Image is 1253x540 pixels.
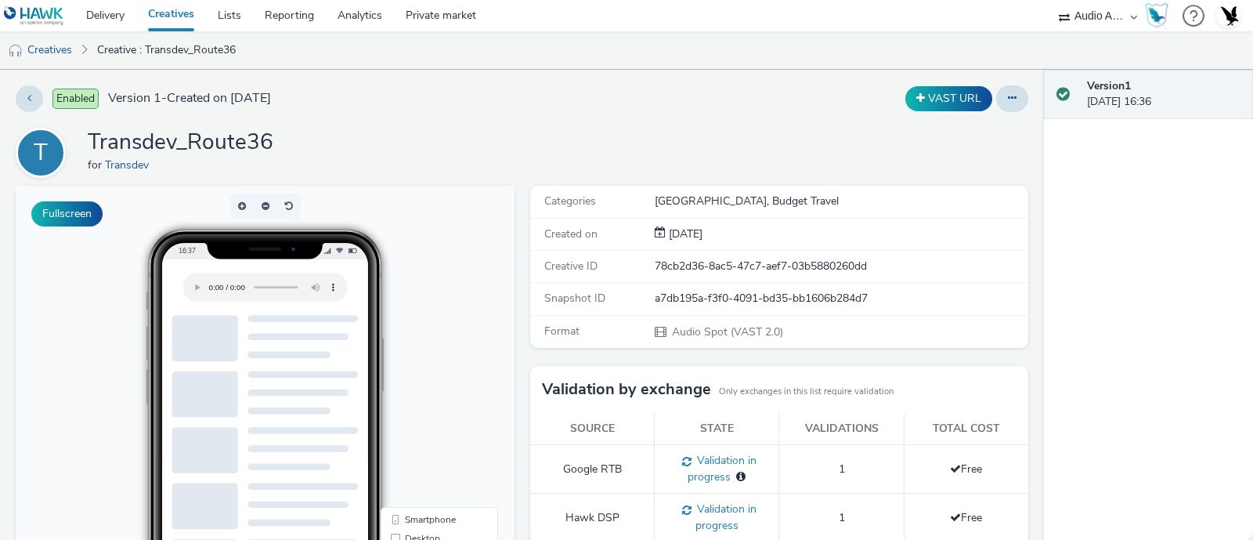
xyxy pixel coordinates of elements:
a: Transdev [105,158,155,172]
span: Format [544,324,580,339]
a: Hawk Academy [1145,3,1175,28]
span: Smartphone [389,329,440,339]
img: audio [8,43,23,59]
span: 16:37 [163,60,180,69]
span: QR Code [389,367,427,376]
span: Enabled [52,89,99,109]
span: [DATE] [666,227,702,241]
span: Snapshot ID [544,291,605,306]
img: Hawk Academy [1145,3,1168,28]
th: State [655,413,779,445]
button: Fullscreen [31,201,103,227]
div: [GEOGRAPHIC_DATA], Budget Travel [655,194,1027,209]
div: T [34,131,48,175]
span: 1 [839,510,845,525]
div: 78cb2d36-8ac5-47c7-aef7-03b5880260dd [655,259,1027,274]
div: Duplicate the creative as a VAST URL [901,86,996,111]
h1: Transdev_Route36 [88,128,273,158]
span: Desktop [389,348,424,357]
img: undefined Logo [4,6,64,26]
button: VAST URL [905,86,992,111]
a: Creative : Transdev_Route36 [89,31,244,69]
span: 1 [839,462,845,477]
span: Audio Spot (VAST 2.0) [670,324,783,339]
a: T [16,145,72,160]
th: Source [530,413,655,445]
h3: Validation by exchange [542,378,711,401]
small: Only exchanges in this list require validation [719,386,894,398]
span: for [88,158,105,172]
td: Google RTB [530,445,655,494]
div: a7db195a-f3f0-4091-bd35-bb1606b284d7 [655,291,1027,306]
li: QR Code [368,362,479,381]
span: Version 1 - Created on [DATE] [108,89,271,107]
span: Validation in progress [691,502,756,533]
li: Smartphone [368,324,479,343]
span: Validation in progress [688,453,756,484]
strong: Version 1 [1087,78,1131,93]
span: Categories [544,194,596,208]
div: [DATE] 16:36 [1087,78,1240,111]
img: Account UK [1217,4,1240,27]
span: Creative ID [544,259,598,274]
div: Creation 18 August 2025, 16:36 [666,227,702,242]
th: Validations [779,413,904,445]
span: Free [950,510,982,525]
th: Total cost [904,413,1028,445]
li: Desktop [368,343,479,362]
span: Created on [544,227,598,241]
span: Free [950,462,982,477]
